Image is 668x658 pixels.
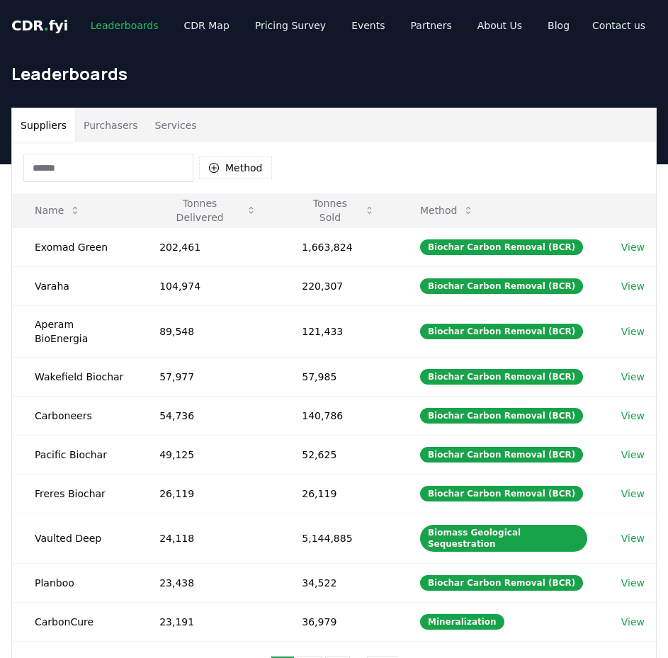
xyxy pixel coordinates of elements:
td: 202,461 [137,227,279,266]
td: Wakefield Biochar [12,357,137,396]
a: Leaderboards [79,13,170,38]
td: Vaulted Deep [12,513,137,563]
td: Aperam BioEnergia [12,305,137,357]
a: View [621,576,645,590]
td: 89,548 [137,305,279,357]
a: View [621,409,645,423]
td: 36,979 [279,602,397,641]
a: Pricing Survey [244,13,337,38]
div: Biochar Carbon Removal (BCR) [420,239,583,255]
td: 5,144,885 [279,513,397,563]
a: Contact us [581,13,657,38]
button: Tonnes Sold [290,196,386,225]
a: About Us [466,13,533,38]
td: Exomad Green [12,227,137,266]
a: View [621,370,645,384]
button: Services [147,108,205,142]
td: 121,433 [279,305,397,357]
h1: Leaderboards [11,62,657,85]
a: Blog [536,13,581,38]
a: CDR.fyi [11,16,68,35]
td: Carboneers [12,396,137,435]
td: 24,118 [137,513,279,563]
div: Mineralization [420,614,504,630]
td: Freres Biochar [12,474,137,513]
a: View [621,279,645,293]
button: Tonnes Delivered [148,196,268,225]
td: 57,977 [137,357,279,396]
span: CDR fyi [11,17,68,34]
div: Biochar Carbon Removal (BCR) [420,369,583,385]
nav: Main [79,13,581,38]
a: View [621,615,645,629]
div: Biochar Carbon Removal (BCR) [420,575,583,591]
td: 57,985 [279,357,397,396]
td: 220,307 [279,266,397,305]
div: Biochar Carbon Removal (BCR) [420,447,583,463]
a: CDR Map [173,13,241,38]
span: . [44,17,49,34]
td: 1,663,824 [279,227,397,266]
td: 104,974 [137,266,279,305]
td: Pacific Biochar [12,435,137,474]
td: 34,522 [279,563,397,602]
td: CarbonCure [12,602,137,641]
td: 26,119 [279,474,397,513]
div: Biochar Carbon Removal (BCR) [420,486,583,501]
button: Method [409,196,486,225]
td: 54,736 [137,396,279,435]
a: View [621,448,645,462]
a: View [621,240,645,254]
button: Suppliers [12,108,75,142]
td: 140,786 [279,396,397,435]
td: Planboo [12,563,137,602]
div: Biochar Carbon Removal (BCR) [420,408,583,424]
a: View [621,324,645,339]
td: 23,438 [137,563,279,602]
a: View [621,531,645,545]
td: 23,191 [137,602,279,641]
a: Events [340,13,396,38]
td: 52,625 [279,435,397,474]
td: Varaha [12,266,137,305]
div: Biomass Geological Sequestration [420,525,587,552]
button: Method [199,157,272,179]
div: Biochar Carbon Removal (BCR) [420,324,583,339]
div: Biochar Carbon Removal (BCR) [420,278,583,294]
button: Name [23,196,92,225]
a: Partners [400,13,463,38]
a: View [621,487,645,501]
td: 26,119 [137,474,279,513]
button: Purchasers [75,108,147,142]
td: 49,125 [137,435,279,474]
